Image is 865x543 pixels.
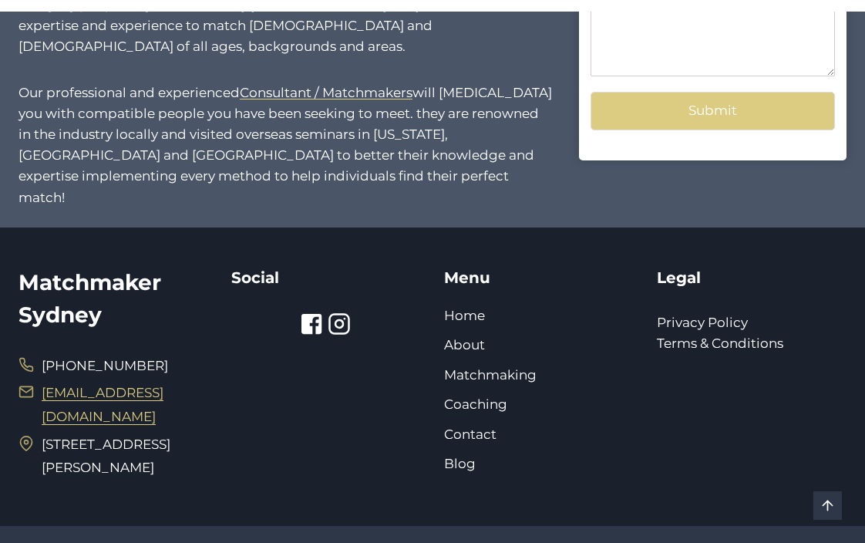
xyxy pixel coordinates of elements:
p: Our professional and experienced will [MEDICAL_DATA] you with compatible people you have been see... [19,83,554,208]
a: Blog [444,456,476,471]
a: Matchmaking [444,367,537,383]
a: Coaching [444,396,507,412]
h5: Legal [657,266,846,289]
span: [PHONE_NUMBER] [42,354,168,378]
h5: Menu [444,266,634,289]
a: Consultant / Matchmakers [240,85,412,100]
a: [PHONE_NUMBER] [19,354,168,378]
h5: Social [231,266,421,289]
a: Contact [444,427,496,442]
h2: Matchmaker Sydney [19,266,208,331]
button: Submit [591,92,835,130]
span: [STREET_ADDRESS][PERSON_NAME] [42,433,208,480]
a: Terms & Conditions [657,336,783,351]
a: About [444,337,485,352]
a: Privacy Policy [657,315,748,330]
a: Home [444,308,485,323]
a: Scroll to top [813,491,842,520]
a: [EMAIL_ADDRESS][DOMAIN_NAME] [42,385,163,424]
